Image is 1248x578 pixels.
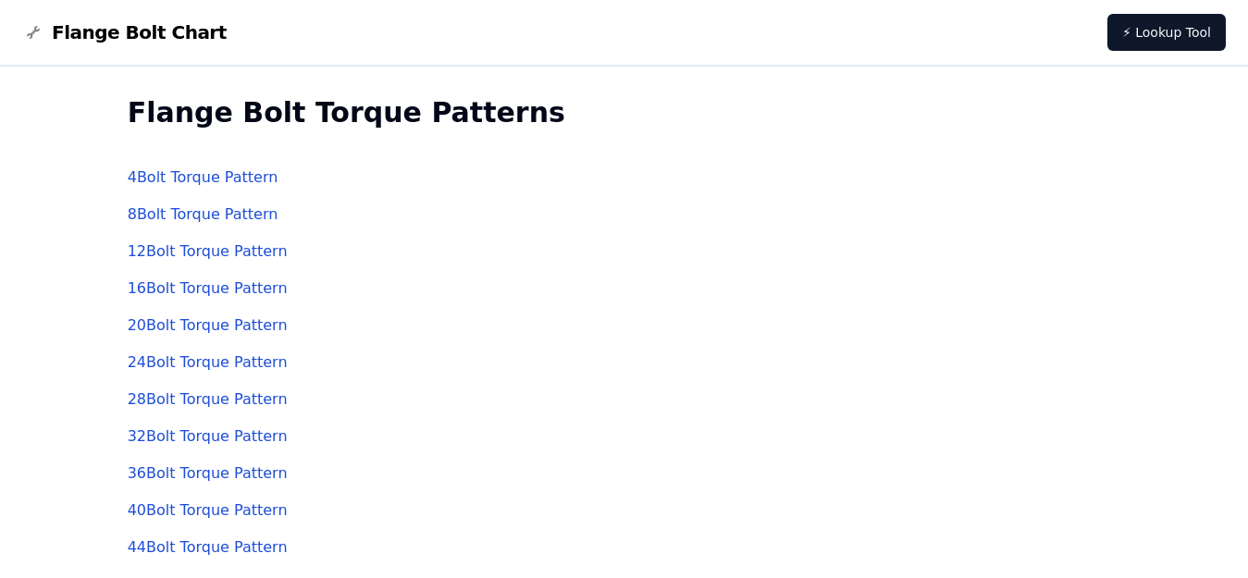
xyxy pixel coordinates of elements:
span: Flange Bolt Chart [52,19,227,45]
img: Flange Bolt Chart Logo [22,21,44,43]
a: 16Bolt Torque Pattern [128,279,288,297]
a: 28Bolt Torque Pattern [128,390,288,408]
a: 40Bolt Torque Pattern [128,501,288,519]
a: 36Bolt Torque Pattern [128,464,288,482]
a: 4Bolt Torque Pattern [128,168,278,186]
h2: Flange Bolt Torque Patterns [128,96,1121,129]
a: 12Bolt Torque Pattern [128,242,288,260]
a: 24Bolt Torque Pattern [128,353,288,371]
a: Flange Bolt Chart LogoFlange Bolt Chart [22,19,227,45]
a: 20Bolt Torque Pattern [128,316,288,334]
a: 8Bolt Torque Pattern [128,205,278,223]
a: ⚡ Lookup Tool [1107,14,1226,51]
a: 32Bolt Torque Pattern [128,427,288,445]
a: 44Bolt Torque Pattern [128,538,288,556]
